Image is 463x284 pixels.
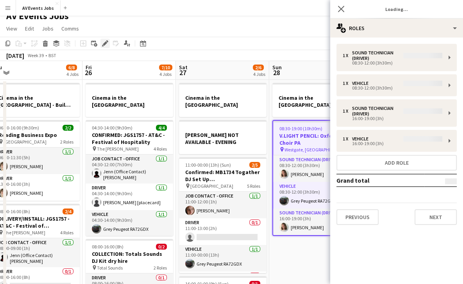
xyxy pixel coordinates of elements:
[66,65,77,70] span: 6/8
[273,182,359,209] app-card-role: Vehicle1/108:30-12:00 (3h30m)Grey Peugeot RA72GDX
[42,25,54,32] span: Jobs
[253,65,264,70] span: 2/6
[279,126,322,131] span: 08:30-19:00 (10h30m)
[272,83,360,117] app-job-card: Cinema in the [GEOGRAPHIC_DATA] - Strike Day
[415,209,457,225] button: Next
[179,94,266,108] h3: Cinema in the [GEOGRAPHIC_DATA]
[179,245,266,271] app-card-role: Vehicle1/111:00-00:00 (13h)Grey Peugeot RA72GDX
[86,183,173,210] app-card-role: Driver1/104:30-14:00 (9h30m)[PERSON_NAME] [placecard]
[97,265,123,271] span: Total Sounds
[178,68,188,77] span: 27
[273,155,359,182] app-card-role: Sound technician (Driver)1/108:30-12:00 (3h30m)[PERSON_NAME]
[92,125,132,131] span: 04:30-14:00 (9h30m)
[26,52,45,58] span: Week 39
[156,125,167,131] span: 4/4
[272,94,360,108] h3: Cinema in the [GEOGRAPHIC_DATA] - Strike Day
[60,230,73,235] span: 4 Roles
[179,64,188,71] span: Sat
[86,64,92,71] span: Fri
[179,157,266,273] app-job-card: 11:00-00:00 (13h) (Sun)2/5Confirmed: MB1734 Togather DJ Set Up [GEOGRAPHIC_DATA] [GEOGRAPHIC_DATA...
[86,155,173,183] app-card-role: Job contact - Office1/104:30-12:00 (7h30m)Jenn (Office Contact) [PERSON_NAME]
[63,125,73,131] span: 2/2
[4,230,45,235] span: The [PERSON_NAME]
[156,244,167,250] span: 0/2
[16,0,61,16] button: AV Events Jobs
[179,218,266,245] app-card-role: Driver0/111:00-13:00 (2h)
[336,174,424,187] td: Grand total
[3,23,20,34] a: View
[247,183,260,189] span: 5 Roles
[273,132,359,146] h3: V.LIGHT PENCIL: Oxford BHF Choir PA
[86,120,173,236] app-job-card: 04:30-14:00 (9h30m)4/4CONFIRMED: JGS1757 - AT&C - Festival of Hospitality The [PERSON_NAME]4 Role...
[84,68,92,77] span: 26
[22,23,37,34] a: Edit
[179,131,266,146] h3: [PERSON_NAME] NOT AVAILABLE - EVENING
[86,83,173,117] app-job-card: Cinema in the [GEOGRAPHIC_DATA]
[63,209,73,214] span: 2/4
[179,192,266,218] app-card-role: Job contact - Office1/111:00-12:00 (1h)[PERSON_NAME]
[272,64,282,71] span: Sun
[48,52,56,58] div: BST
[86,131,173,146] h3: CONFIRMED: JGS1757 - AT&C - Festival of Hospitality
[330,19,463,38] div: Roles
[58,23,82,34] a: Comms
[336,209,379,225] button: Previous
[185,162,231,168] span: 11:00-00:00 (13h) (Sun)
[154,265,167,271] span: 2 Roles
[6,25,17,32] span: View
[273,209,359,235] app-card-role: Sound technician (Driver)1/116:00-19:00 (3h)[PERSON_NAME]
[179,83,266,117] app-job-card: Cinema in the [GEOGRAPHIC_DATA]
[190,183,233,189] span: [GEOGRAPHIC_DATA]
[330,4,463,14] h3: Loading...
[86,210,173,237] app-card-role: Vehicle1/104:30-14:00 (9h30m)Grey Peugeot RA72GDX
[159,71,172,77] div: 4 Jobs
[272,120,360,236] app-job-card: 08:30-19:00 (10h30m)4/4V.LIGHT PENCIL: Oxford BHF Choir PA Westgate, [GEOGRAPHIC_DATA]4 RolesSoun...
[271,68,282,77] span: 28
[253,71,265,77] div: 4 Jobs
[66,71,79,77] div: 4 Jobs
[60,139,73,145] span: 2 Roles
[284,147,340,153] span: Westgate, [GEOGRAPHIC_DATA]
[39,23,57,34] a: Jobs
[179,120,266,154] app-job-card: [PERSON_NAME] NOT AVAILABLE - EVENING
[6,52,24,59] div: [DATE]
[179,169,266,183] h3: Confirmed: MB1734 Togather DJ Set Up [GEOGRAPHIC_DATA]
[86,250,173,264] h3: COLLECTION: Totals Sounds DJ Kit dry hire
[159,65,172,70] span: 7/10
[86,94,173,108] h3: Cinema in the [GEOGRAPHIC_DATA]
[154,146,167,152] span: 4 Roles
[97,146,139,152] span: The [PERSON_NAME]
[249,162,260,168] span: 2/5
[6,10,69,22] h1: AV Events Jobs
[61,25,79,32] span: Comms
[92,244,123,250] span: 08:00-16:00 (8h)
[4,139,46,145] span: [GEOGRAPHIC_DATA]
[25,25,34,32] span: Edit
[336,155,457,171] button: Add role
